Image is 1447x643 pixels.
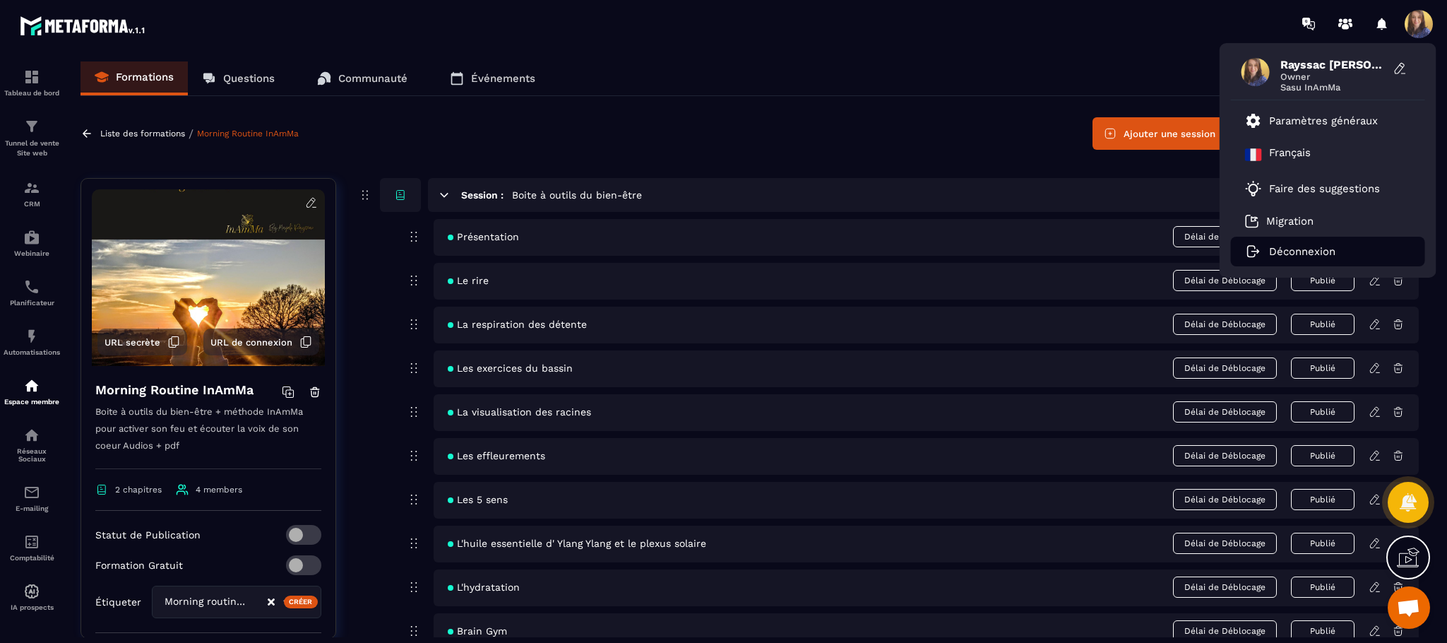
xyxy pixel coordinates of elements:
a: Questions [188,61,289,95]
a: accountantaccountantComptabilité [4,523,60,572]
img: accountant [23,533,40,550]
span: Délai de Déblocage [1173,620,1277,642]
span: Morning routine InAmMa [161,594,252,610]
span: Le rire [448,275,489,286]
a: Communauté [303,61,422,95]
a: Liste des formations [100,129,185,138]
span: URL secrète [105,337,160,348]
p: Tableau de bord [4,89,60,97]
a: Migration [1245,214,1314,228]
a: automationsautomationsAutomatisations [4,317,60,367]
button: Publié [1291,533,1354,554]
p: Faire des suggestions [1269,182,1380,195]
div: Créer [284,596,318,608]
span: Délai de Déblocage [1173,314,1277,335]
a: formationformationTableau de bord [4,58,60,107]
span: Délai de Déblocage [1173,270,1277,291]
a: Formations [81,61,188,95]
span: Délai de Déblocage [1173,489,1277,510]
button: Publié [1291,401,1354,423]
span: URL de connexion [210,337,292,348]
img: scheduler [23,278,40,295]
span: Les exercices du bassin [448,362,573,374]
a: Événements [436,61,549,95]
img: formation [23,69,40,85]
span: Owner [1280,71,1386,82]
p: Étiqueter [95,596,141,608]
button: Publié [1291,314,1354,335]
span: L'huile essentielle d' Ylang Ylang et le plexus solaire [448,538,706,549]
p: Formation Gratuit [95,560,183,571]
img: automations [23,377,40,394]
a: formationformationCRM [4,169,60,218]
img: automations [23,583,40,600]
img: logo [20,13,147,38]
div: Search for option [152,586,321,618]
span: / [189,127,193,141]
img: formation [23,118,40,135]
p: Communauté [338,72,407,85]
button: Publié [1291,620,1354,642]
a: automationsautomationsWebinaire [4,218,60,268]
span: Délai de Déblocage [1173,577,1277,598]
p: Français [1269,146,1311,163]
button: Publié [1291,270,1354,291]
span: Sasu InAmMa [1280,82,1386,93]
p: Questions [223,72,275,85]
span: Délai de Déblocage [1173,226,1277,247]
button: Publié [1291,445,1354,466]
span: Les effleurements [448,450,545,461]
p: Comptabilité [4,554,60,562]
p: Automatisations [4,348,60,356]
a: Paramètres généraux [1245,112,1378,129]
a: emailemailE-mailing [4,473,60,523]
span: Délai de Déblocage [1173,533,1277,554]
a: automationsautomationsEspace membre [4,367,60,416]
a: social-networksocial-networkRéseaux Sociaux [4,416,60,473]
span: Rayssac [PERSON_NAME] [1280,58,1386,71]
span: Brain Gym [448,625,507,637]
p: Migration [1266,215,1314,228]
p: Formations [116,71,174,83]
p: Planificateur [4,299,60,307]
a: schedulerschedulerPlanificateur [4,268,60,317]
h6: Session : [461,189,504,201]
p: Déconnexion [1269,245,1335,258]
p: CRM [4,200,60,208]
span: 2 chapitres [115,485,162,495]
h4: Morning Routine InAmMa [95,380,254,400]
input: Search for option [252,594,266,610]
img: automations [23,229,40,246]
p: Réseaux Sociaux [4,447,60,463]
img: social-network [23,427,40,444]
span: La respiration des détente [448,319,587,330]
h5: Boite à outils du bien-être [512,188,642,202]
p: Boite à outils du bien-être + méthode InAmMa pour activer son feu et écouter la voix de son coeur... [95,403,321,469]
button: URL de connexion [203,329,319,355]
a: Ouvrir le chat [1388,586,1430,629]
img: email [23,484,40,501]
button: Ajouter une session [1092,117,1227,150]
p: Événements [471,72,535,85]
p: E-mailing [4,505,60,512]
button: Publié [1291,358,1354,379]
span: La visualisation des racines [448,406,591,418]
img: background [92,189,325,366]
a: formationformationTunnel de vente Site web [4,107,60,169]
p: Tunnel de vente Site web [4,138,60,158]
a: Morning Routine InAmMa [197,129,299,138]
a: Faire des suggestions [1245,180,1393,197]
p: Paramètres généraux [1269,114,1378,127]
span: Délai de Déblocage [1173,358,1277,379]
button: Clear Selected [268,597,275,608]
p: Webinaire [4,249,60,257]
p: Espace membre [4,398,60,406]
span: 4 members [196,485,242,495]
button: Publié [1291,489,1354,510]
img: automations [23,328,40,345]
span: Présentation [448,231,519,242]
img: formation [23,179,40,196]
span: Délai de Déblocage [1173,401,1277,423]
span: L'hydratation [448,582,520,593]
